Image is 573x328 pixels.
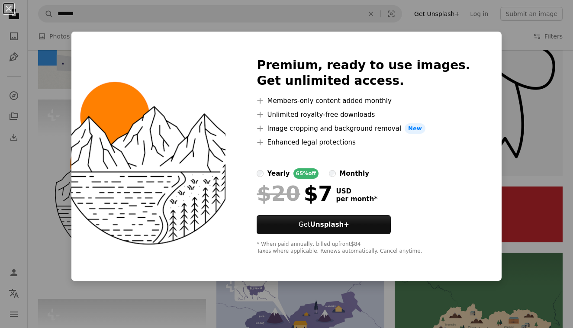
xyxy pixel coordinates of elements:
[257,58,470,89] h2: Premium, ready to use images. Get unlimited access.
[336,187,377,195] span: USD
[310,221,349,228] strong: Unsplash+
[257,182,300,205] span: $20
[257,109,470,120] li: Unlimited royalty-free downloads
[336,195,377,203] span: per month *
[329,170,336,177] input: monthly
[405,123,425,134] span: New
[267,168,290,179] div: yearly
[71,32,225,281] img: premium_vector-1697729766649-7062c1c69c65
[257,241,470,255] div: * When paid annually, billed upfront $84 Taxes where applicable. Renews automatically. Cancel any...
[293,168,319,179] div: 65% off
[257,137,470,148] li: Enhanced legal protections
[257,96,470,106] li: Members-only content added monthly
[257,182,332,205] div: $7
[257,215,391,234] button: GetUnsplash+
[339,168,369,179] div: monthly
[257,123,470,134] li: Image cropping and background removal
[257,170,264,177] input: yearly65%off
